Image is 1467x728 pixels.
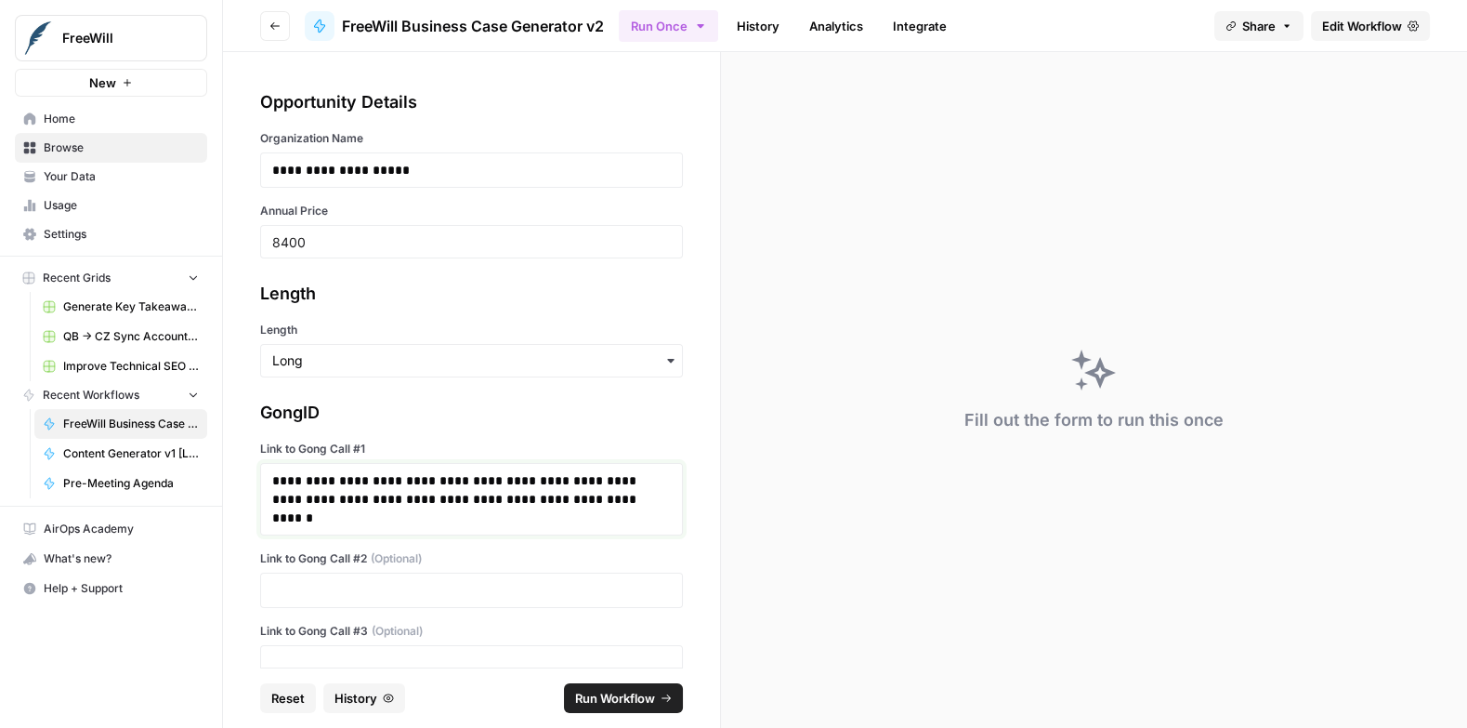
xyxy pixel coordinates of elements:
[62,29,175,47] span: FreeWill
[63,475,199,492] span: Pre-Meeting Agenda
[564,683,683,713] button: Run Workflow
[964,407,1224,433] div: Fill out the form to run this once
[63,445,199,462] span: Content Generator v1 [LIVE]
[260,400,683,426] div: GongID
[371,550,422,567] span: (Optional)
[44,197,199,214] span: Usage
[15,264,207,292] button: Recent Grids
[16,545,206,573] div: What's new?
[15,191,207,220] a: Usage
[63,416,199,432] span: FreeWill Business Case Generator v2
[726,11,791,41] a: History
[63,298,199,315] span: Generate Key Takeaways from Webinar Transcripts
[260,441,683,457] label: Link to Gong Call #1
[1242,17,1276,35] span: Share
[334,689,377,708] span: History
[260,550,683,567] label: Link to Gong Call #2
[372,623,423,640] span: (Optional)
[43,387,139,404] span: Recent Workflows
[1322,17,1402,35] span: Edit Workflow
[619,10,718,42] button: Run Once
[798,11,874,41] a: Analytics
[44,226,199,243] span: Settings
[44,168,199,185] span: Your Data
[15,544,207,574] button: What's new?
[34,439,207,469] a: Content Generator v1 [LIVE]
[260,203,683,219] label: Annual Price
[15,104,207,134] a: Home
[15,381,207,409] button: Recent Workflows
[260,683,316,713] button: Reset
[15,574,207,603] button: Help + Support
[63,328,199,345] span: QB -> CZ Sync Account Matching
[260,623,683,640] label: Link to Gong Call #3
[323,683,405,713] button: History
[272,351,671,370] input: Long
[342,15,604,37] span: FreeWill Business Case Generator v2
[21,21,55,55] img: FreeWill Logo
[15,514,207,544] a: AirOps Academy
[34,322,207,351] a: QB -> CZ Sync Account Matching
[15,133,207,163] a: Browse
[305,11,604,41] a: FreeWill Business Case Generator v2
[34,409,207,439] a: FreeWill Business Case Generator v2
[882,11,958,41] a: Integrate
[15,162,207,192] a: Your Data
[15,15,207,61] button: Workspace: FreeWill
[1311,11,1430,41] a: Edit Workflow
[575,689,655,708] span: Run Workflow
[34,351,207,381] a: Improve Technical SEO for Page
[15,69,207,97] button: New
[260,281,683,307] div: Length
[44,580,199,597] span: Help + Support
[44,111,199,127] span: Home
[63,358,199,375] span: Improve Technical SEO for Page
[260,322,683,338] label: Length
[34,292,207,322] a: Generate Key Takeaways from Webinar Transcripts
[1214,11,1303,41] button: Share
[44,139,199,156] span: Browse
[34,469,207,498] a: Pre-Meeting Agenda
[260,89,683,115] div: Opportunity Details
[89,73,116,92] span: New
[43,270,111,286] span: Recent Grids
[271,689,305,708] span: Reset
[15,219,207,249] a: Settings
[44,521,199,537] span: AirOps Academy
[260,130,683,147] label: Organization Name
